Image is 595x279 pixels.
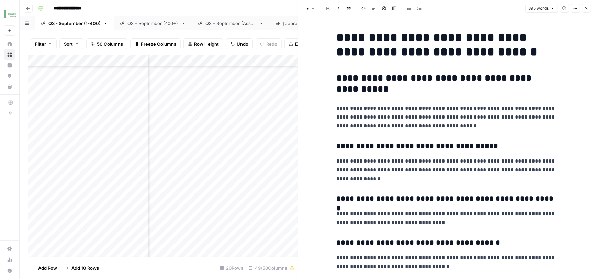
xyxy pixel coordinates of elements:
span: 50 Columns [97,41,123,47]
a: Insights [4,60,15,71]
button: Help + Support [4,265,15,276]
span: Row Height [194,41,219,47]
div: [deprecated] Q3 - September [283,20,347,27]
a: Home [4,38,15,49]
button: Redo [256,38,282,49]
a: Q3 - September (Assn.) [192,16,270,30]
a: Your Data [4,81,15,92]
button: Add Row [28,263,61,274]
span: Freeze Columns [141,41,176,47]
button: Export CSV [284,38,324,49]
span: Filter [35,41,46,47]
div: Q3 - September (400+) [127,20,179,27]
a: Browse [4,49,15,60]
span: Undo [237,41,248,47]
div: 49/50 Columns [246,263,297,274]
div: 20 Rows [217,263,246,274]
button: Filter [31,38,57,49]
img: Buildium Logo [4,8,16,20]
span: Sort [64,41,73,47]
span: Redo [266,41,277,47]
button: Add 10 Rows [61,263,103,274]
button: Workspace: Buildium [4,5,15,23]
div: Q3 - September (Assn.) [205,20,256,27]
div: Q3 - September (1-400) [48,20,101,27]
button: 895 words [525,4,558,13]
button: Row Height [183,38,223,49]
a: Usage [4,254,15,265]
span: 895 words [528,5,549,11]
a: Q3 - September (1-400) [35,16,114,30]
a: Q3 - September (400+) [114,16,192,30]
a: [deprecated] Q3 - September [270,16,360,30]
button: Undo [226,38,253,49]
a: Opportunities [4,70,15,81]
button: Sort [59,38,83,49]
span: Add 10 Rows [71,265,99,271]
button: 50 Columns [86,38,127,49]
button: Freeze Columns [130,38,181,49]
a: Settings [4,243,15,254]
span: Add Row [38,265,57,271]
